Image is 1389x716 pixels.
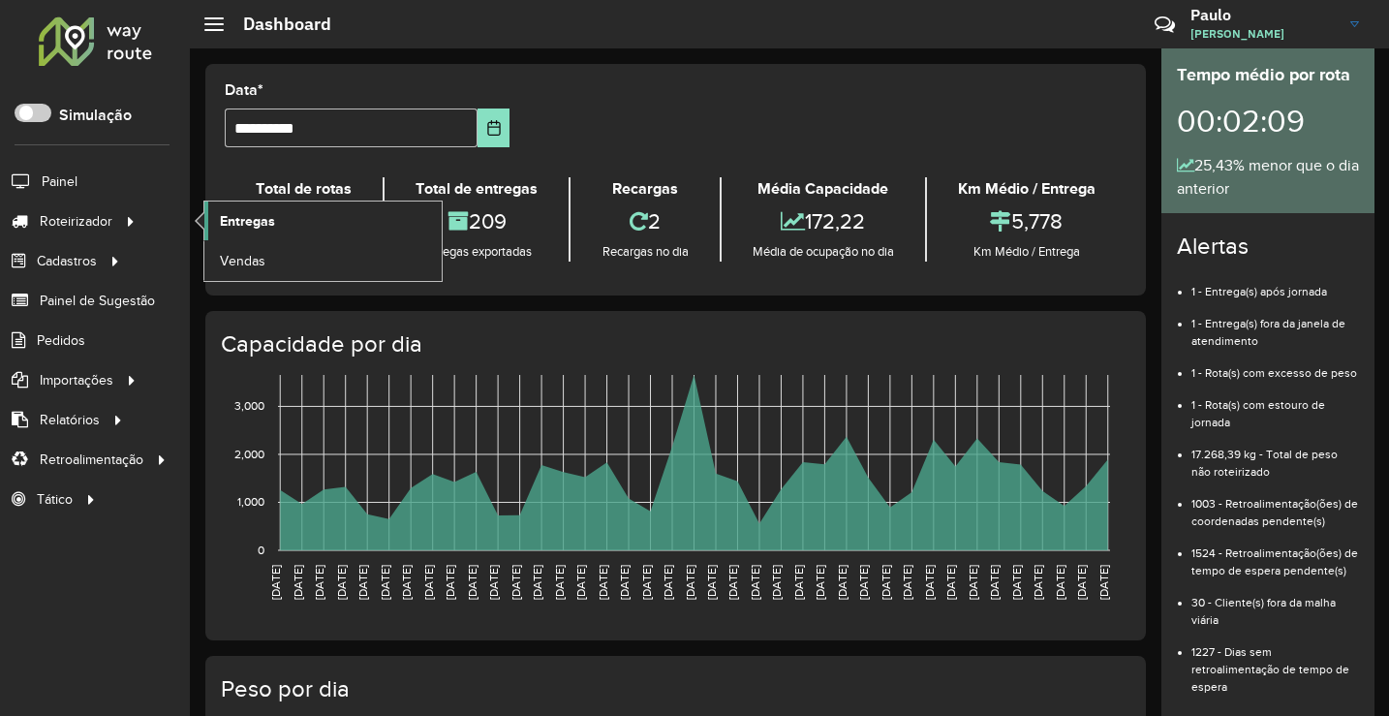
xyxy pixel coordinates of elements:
a: Vendas [204,241,442,280]
a: Entregas [204,202,442,240]
div: Km Médio / Entrega [932,242,1122,262]
text: [DATE] [1032,565,1044,600]
div: 00:02:09 [1177,88,1359,154]
text: [DATE] [313,565,325,600]
text: [DATE] [923,565,936,600]
text: [DATE] [1054,565,1066,600]
span: Entregas [220,211,275,232]
span: Painel de Sugestão [40,291,155,311]
li: 17.268,39 kg - Total de peso não roteirizado [1191,431,1359,481]
div: Recargas no dia [575,242,714,262]
text: [DATE] [574,565,587,600]
text: [DATE] [356,565,369,600]
div: Tempo médio por rota [1177,62,1359,88]
text: [DATE] [640,565,653,600]
li: 1524 - Retroalimentação(ões) de tempo de espera pendente(s) [1191,530,1359,579]
text: [DATE] [400,565,413,600]
div: Total de rotas [230,177,378,201]
span: Roteirizador [40,211,112,232]
text: [DATE] [836,565,849,600]
li: 1 - Rota(s) com excesso de peso [1191,350,1359,382]
label: Data [225,78,263,102]
li: 1 - Entrega(s) fora da janela de atendimento [1191,300,1359,350]
li: 1227 - Dias sem retroalimentação de tempo de espera [1191,629,1359,696]
text: [DATE] [466,565,478,600]
text: [DATE] [269,565,282,600]
h4: Peso por dia [221,675,1127,703]
h2: Dashboard [224,14,331,35]
h4: Alertas [1177,233,1359,261]
text: [DATE] [901,565,913,600]
div: 172,22 [726,201,920,242]
text: [DATE] [1075,565,1088,600]
div: 2 [575,201,714,242]
text: [DATE] [770,565,783,600]
text: [DATE] [880,565,892,600]
text: [DATE] [335,565,348,600]
text: [DATE] [967,565,979,600]
span: Vendas [220,251,265,271]
text: [DATE] [553,565,566,600]
h3: Paulo [1190,6,1336,24]
div: 5,778 [932,201,1122,242]
text: 1,000 [237,496,264,509]
text: [DATE] [814,565,826,600]
span: Tático [37,489,73,510]
div: Média Capacidade [726,177,920,201]
text: [DATE] [1097,565,1110,600]
text: [DATE] [1010,565,1023,600]
text: 2,000 [234,448,264,460]
div: 209 [389,201,564,242]
text: [DATE] [705,565,718,600]
text: [DATE] [444,565,456,600]
text: [DATE] [422,565,435,600]
div: Total de entregas [389,177,564,201]
label: Simulação [59,104,132,127]
span: [PERSON_NAME] [1190,25,1336,43]
text: [DATE] [618,565,631,600]
li: 1 - Rota(s) com estouro de jornada [1191,382,1359,431]
div: Km Médio / Entrega [932,177,1122,201]
li: 1003 - Retroalimentação(ões) de coordenadas pendente(s) [1191,481,1359,530]
text: [DATE] [857,565,870,600]
text: [DATE] [662,565,674,600]
text: 3,000 [234,400,264,413]
span: Retroalimentação [40,450,143,470]
h4: Capacidade por dia [221,330,1127,358]
span: Pedidos [37,330,85,351]
text: [DATE] [944,565,957,600]
text: [DATE] [726,565,739,600]
li: 30 - Cliente(s) fora da malha viária [1191,579,1359,629]
text: [DATE] [531,565,543,600]
span: Cadastros [37,251,97,271]
text: 0 [258,544,264,556]
text: [DATE] [792,565,805,600]
text: [DATE] [988,565,1001,600]
div: Média de ocupação no dia [726,242,920,262]
text: [DATE] [379,565,391,600]
button: Choose Date [478,109,509,147]
span: Painel [42,171,77,192]
text: [DATE] [597,565,609,600]
div: 25,43% menor que o dia anterior [1177,154,1359,201]
text: [DATE] [292,565,304,600]
a: Contato Rápido [1144,4,1186,46]
div: Entregas exportadas [389,242,564,262]
span: Relatórios [40,410,100,430]
text: [DATE] [509,565,522,600]
text: [DATE] [487,565,500,600]
text: [DATE] [749,565,761,600]
div: Recargas [575,177,714,201]
span: Importações [40,370,113,390]
text: [DATE] [684,565,696,600]
li: 1 - Entrega(s) após jornada [1191,268,1359,300]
